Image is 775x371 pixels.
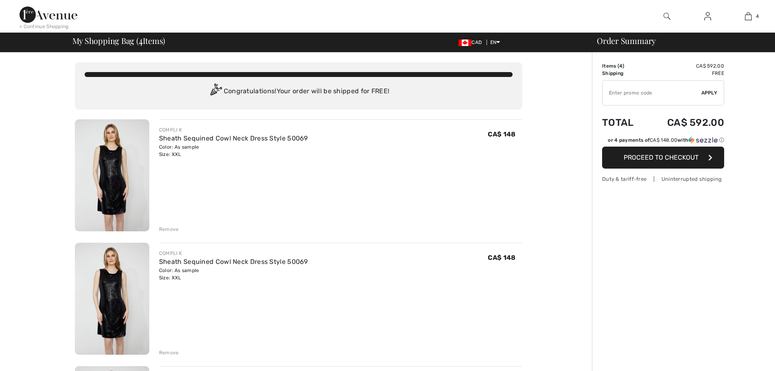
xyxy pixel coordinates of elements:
a: Sign In [698,11,718,22]
div: Congratulations! Your order will be shipped for FREE! [85,83,513,100]
a: Sheath Sequined Cowl Neck Dress Style 50069 [159,134,308,142]
img: 1ère Avenue [20,7,77,23]
span: CA$ 148 [488,254,515,261]
span: CA$ 148 [488,130,515,138]
span: 4 [756,13,759,20]
a: 4 [728,11,768,21]
span: Proceed to Checkout [624,154,699,161]
td: CA$ 592.00 [646,62,724,70]
input: Promo code [603,81,701,105]
button: Proceed to Checkout [602,147,724,169]
img: Sheath Sequined Cowl Neck Dress Style 50069 [75,243,149,355]
img: My Bag [745,11,752,21]
img: Sezzle [688,136,718,144]
div: or 4 payments of with [608,136,724,144]
td: Items ( ) [602,62,646,70]
img: Sheath Sequined Cowl Neck Dress Style 50069 [75,119,149,231]
div: COMPLI K [159,126,308,134]
span: CAD [458,40,485,45]
div: or 4 payments ofCA$ 148.00withSezzle Click to learn more about Sezzle [602,136,724,147]
span: 4 [619,63,622,69]
span: EN [490,40,500,45]
span: 4 [139,35,143,45]
div: Order Summary [587,37,770,45]
div: < Continue Shopping [20,23,69,30]
div: Duty & tariff-free | Uninterrupted shipping [602,175,724,183]
img: search the website [664,11,670,21]
img: My Info [704,11,711,21]
div: Color: As sample Size: XXL [159,143,308,158]
span: Apply [701,89,718,97]
span: My Shopping Bag ( Items) [72,37,166,45]
td: CA$ 592.00 [646,109,724,136]
img: Canadian Dollar [458,40,472,46]
td: Shipping [602,70,646,77]
div: COMPLI K [159,250,308,257]
td: Total [602,109,646,136]
td: Free [646,70,724,77]
div: Remove [159,349,179,356]
span: CA$ 148.00 [650,137,677,143]
a: Sheath Sequined Cowl Neck Dress Style 50069 [159,258,308,266]
div: Remove [159,226,179,233]
img: Congratulation2.svg [207,83,224,100]
div: Color: As sample Size: XXL [159,267,308,281]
